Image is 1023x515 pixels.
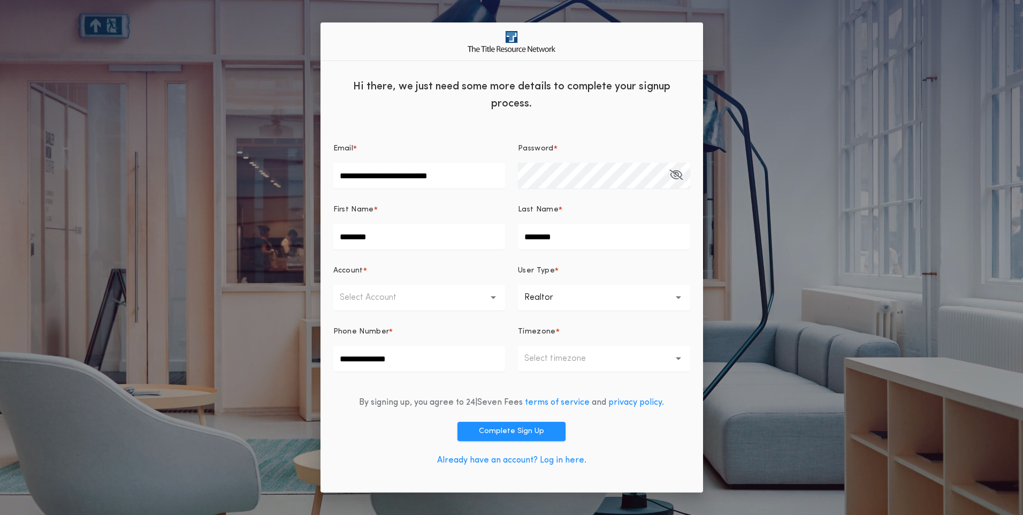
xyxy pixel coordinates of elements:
a: Already have an account? Log in here. [437,456,586,465]
input: Password* [518,163,690,188]
p: User Type [518,266,555,276]
p: Password [518,143,554,154]
p: Last Name [518,205,559,215]
p: Account [333,266,363,276]
input: Phone Number* [333,346,506,372]
a: privacy policy. [608,398,664,407]
p: Phone Number [333,327,390,337]
p: Select timezone [524,352,603,365]
p: Realtor [524,291,570,304]
button: Password* [669,163,683,188]
p: Timezone [518,327,556,337]
button: Realtor [518,285,690,310]
input: Last Name* [518,224,690,249]
img: logo [468,31,555,52]
input: First Name* [333,224,506,249]
div: By signing up, you agree to 24|Seven Fees and [359,396,664,409]
div: Hi there, we just need some more details to complete your signup process. [320,70,703,118]
input: Email* [333,163,506,188]
a: terms of service [525,398,590,407]
button: Complete Sign Up [457,422,566,441]
p: Select Account [340,291,414,304]
p: Email [333,143,354,154]
button: Select Account [333,285,506,310]
button: Select timezone [518,346,690,372]
p: First Name [333,205,374,215]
